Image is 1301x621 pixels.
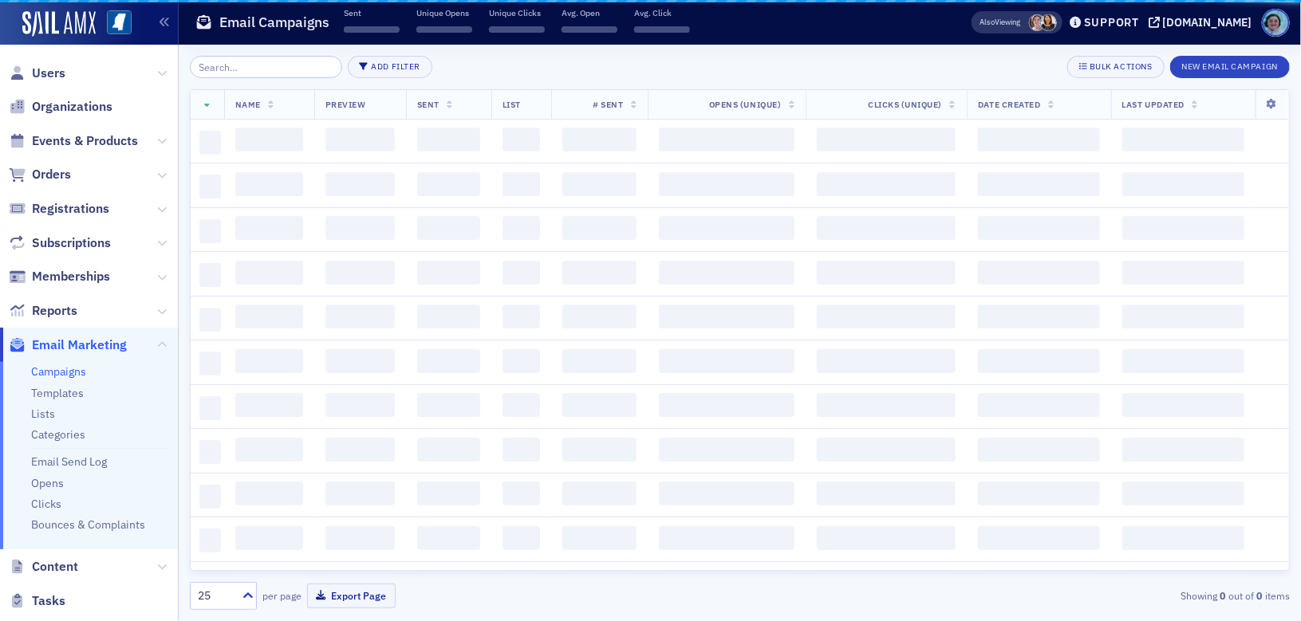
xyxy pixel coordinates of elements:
[503,481,540,505] span: ‌
[416,26,472,33] span: ‌
[503,393,540,417] span: ‌
[417,99,440,110] span: Sent
[562,438,637,462] span: ‌
[1122,99,1185,110] span: Last Updated
[1170,56,1290,78] button: New Email Campaign
[659,261,794,285] span: ‌
[562,526,637,550] span: ‌
[503,172,540,196] span: ‌
[593,99,623,110] span: # Sent
[978,438,1099,462] span: ‌
[1163,15,1252,29] div: [DOMAIN_NAME]
[817,172,956,196] span: ‌
[325,438,395,462] span: ‌
[307,584,396,608] button: Export Page
[235,172,303,196] span: ‌
[1122,481,1244,505] span: ‌
[325,305,395,328] span: ‌
[978,261,1099,285] span: ‌
[198,588,233,604] div: 25
[817,393,956,417] span: ‌
[235,481,303,505] span: ‌
[417,216,480,240] span: ‌
[709,99,781,110] span: Opens (Unique)
[1262,9,1290,37] span: Profile
[1122,438,1244,462] span: ‌
[199,396,222,420] span: ‌
[417,481,480,505] span: ‌
[325,349,395,373] span: ‌
[978,349,1099,373] span: ‌
[199,440,222,464] span: ‌
[1029,14,1046,31] span: Lydia Carlisle
[235,438,303,462] span: ‌
[31,407,55,421] a: Lists
[817,261,956,285] span: ‌
[503,526,540,550] span: ‌
[31,386,84,400] a: Templates
[32,302,77,320] span: Reports
[31,517,145,532] a: Bounces & Complaints
[978,216,1099,240] span: ‌
[659,393,794,417] span: ‌
[659,438,794,462] span: ‌
[32,592,65,610] span: Tasks
[562,26,617,33] span: ‌
[325,99,366,110] span: Preview
[868,99,942,110] span: Clicks (Unique)
[417,261,480,285] span: ‌
[562,305,637,328] span: ‌
[235,526,303,550] span: ‌
[562,7,617,18] p: Avg. Open
[9,200,109,218] a: Registrations
[344,7,400,18] p: Sent
[503,305,540,328] span: ‌
[503,99,521,110] span: List
[325,393,395,417] span: ‌
[417,349,480,373] span: ‌
[1122,349,1244,373] span: ‌
[659,216,794,240] span: ‌
[9,302,77,320] a: Reports
[32,98,112,116] span: Organizations
[31,497,61,511] a: Clicks
[96,10,132,37] a: View Homepage
[325,526,395,550] span: ‌
[417,393,480,417] span: ‌
[978,172,1099,196] span: ‌
[634,26,690,33] span: ‌
[32,200,109,218] span: Registrations
[978,128,1099,151] span: ‌
[634,7,690,18] p: Avg. Click
[503,438,540,462] span: ‌
[325,481,395,505] span: ‌
[934,588,1290,603] div: Showing out of items
[235,393,303,417] span: ‌
[980,17,995,27] div: Also
[817,305,956,328] span: ‌
[199,529,222,552] span: ‌
[199,308,222,332] span: ‌
[1217,588,1228,603] strong: 0
[199,219,222,243] span: ‌
[562,172,637,196] span: ‌
[9,65,65,82] a: Users
[1090,62,1152,71] div: Bulk Actions
[1067,56,1164,78] button: Bulk Actions
[31,364,86,379] a: Campaigns
[9,592,65,610] a: Tasks
[503,349,540,373] span: ‌
[32,336,127,354] span: Email Marketing
[978,526,1099,550] span: ‌
[9,234,111,252] a: Subscriptions
[199,485,222,509] span: ‌
[817,526,956,550] span: ‌
[659,349,794,373] span: ‌
[32,166,71,183] span: Orders
[235,216,303,240] span: ‌
[659,526,794,550] span: ‌
[1122,526,1244,550] span: ‌
[199,131,222,155] span: ‌
[659,172,794,196] span: ‌
[22,11,96,37] img: SailAMX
